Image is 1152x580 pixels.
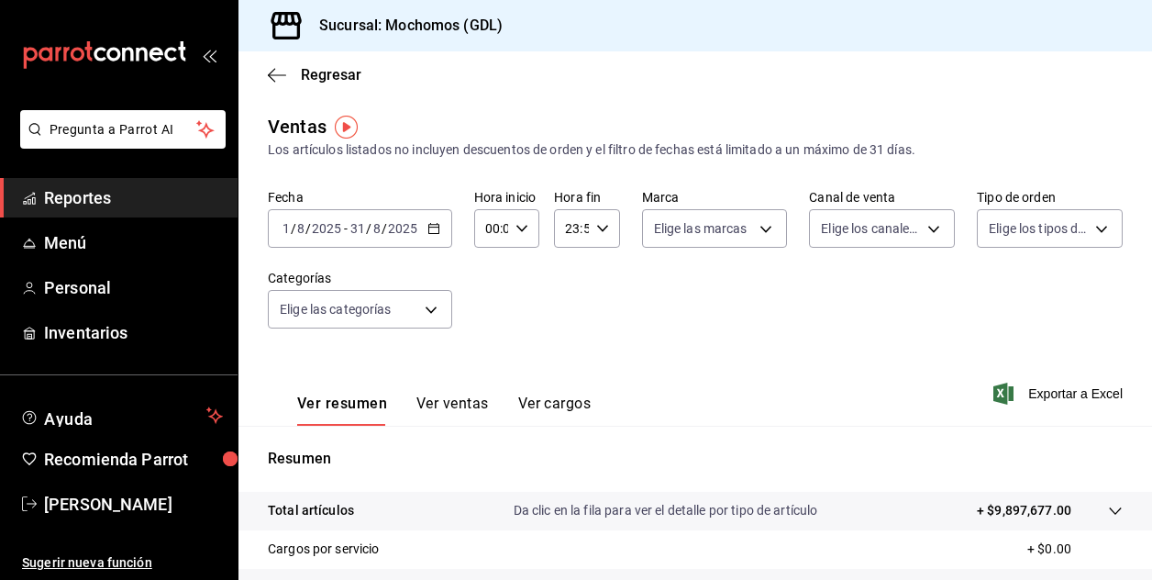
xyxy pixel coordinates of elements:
[301,66,361,84] span: Regresar
[44,233,87,252] font: Menú
[311,221,342,236] input: ----
[305,15,503,37] h3: Sucursal: Mochomos (GDL)
[382,221,387,236] span: /
[809,191,955,204] label: Canal de venta
[977,501,1071,520] p: + $9,897,677.00
[280,300,392,318] span: Elige las categorías
[13,133,226,152] a: Pregunta a Parrot AI
[268,448,1123,470] p: Resumen
[282,221,291,236] input: --
[268,540,380,559] p: Cargos por servicio
[344,221,348,236] span: -
[268,191,452,204] label: Fecha
[821,219,921,238] span: Elige los canales de venta
[268,272,452,284] label: Categorías
[202,48,216,62] button: open_drawer_menu
[349,221,366,236] input: --
[1028,386,1123,401] font: Exportar a Excel
[268,501,354,520] p: Total artículos
[387,221,418,236] input: ----
[305,221,311,236] span: /
[44,495,172,514] font: [PERSON_NAME]
[1027,540,1123,559] p: + $0.00
[654,219,748,238] span: Elige las marcas
[44,278,111,297] font: Personal
[372,221,382,236] input: --
[297,395,591,426] div: Pestañas de navegación
[642,191,788,204] label: Marca
[20,110,226,149] button: Pregunta a Parrot AI
[44,450,188,469] font: Recomienda Parrot
[50,120,197,139] span: Pregunta a Parrot AI
[474,191,539,204] label: Hora inicio
[291,221,296,236] span: /
[518,395,592,426] button: Ver cargos
[268,113,327,140] div: Ventas
[22,555,152,570] font: Sugerir nueva función
[297,395,387,413] font: Ver resumen
[416,395,489,426] button: Ver ventas
[44,323,127,342] font: Inventarios
[366,221,371,236] span: /
[977,191,1123,204] label: Tipo de orden
[997,383,1123,405] button: Exportar a Excel
[268,66,361,84] button: Regresar
[554,191,619,204] label: Hora fin
[44,188,111,207] font: Reportes
[268,140,1123,160] div: Los artículos listados no incluyen descuentos de orden y el filtro de fechas está limitado a un m...
[44,405,199,427] span: Ayuda
[296,221,305,236] input: --
[514,501,818,520] p: Da clic en la fila para ver el detalle por tipo de artículo
[335,116,358,139] img: Marcador de información sobre herramientas
[989,219,1089,238] span: Elige los tipos de orden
